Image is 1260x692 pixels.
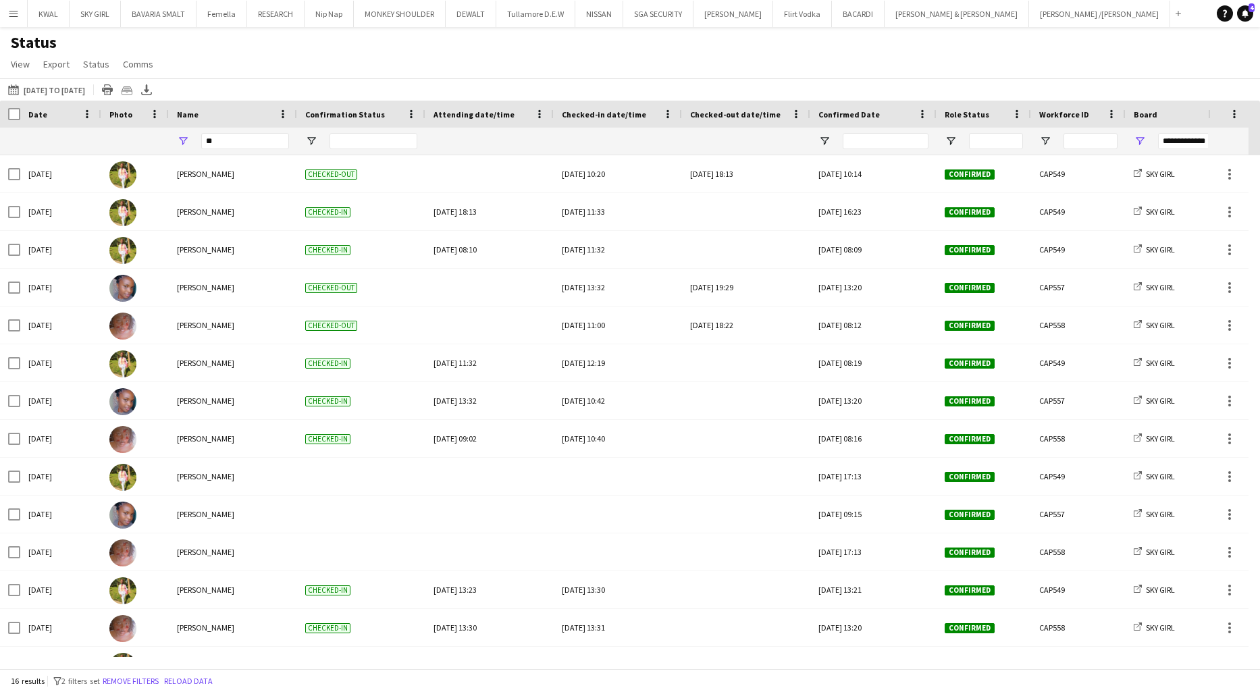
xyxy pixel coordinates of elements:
[1031,496,1126,533] div: CAP557
[1134,396,1175,406] a: SKY GIRL
[1031,382,1126,419] div: CAP557
[810,344,937,381] div: [DATE] 08:19
[1146,358,1175,368] span: SKY GIRL
[70,1,121,27] button: SKY GIRL
[305,283,357,293] span: Checked-out
[562,307,674,344] div: [DATE] 11:00
[109,199,136,226] img: Jan Abila
[109,653,136,680] img: Jan Abila
[1146,244,1175,255] span: SKY GIRL
[20,533,101,570] div: [DATE]
[201,133,289,149] input: Name Filter Input
[177,169,234,179] span: [PERSON_NAME]
[43,58,70,70] span: Export
[1134,244,1175,255] a: SKY GIRL
[177,509,234,519] span: [PERSON_NAME]
[20,269,101,306] div: [DATE]
[20,496,101,533] div: [DATE]
[773,1,832,27] button: Flirt Vodka
[623,1,693,27] button: SGA SECURITY
[1249,3,1255,12] span: 4
[305,169,357,180] span: Checked-out
[1031,344,1126,381] div: CAP549
[196,1,247,27] button: Femella
[109,426,136,453] img: Marian Miruka
[1134,471,1175,481] a: SKY GIRL
[100,674,161,689] button: Remove filters
[177,244,234,255] span: [PERSON_NAME]
[109,109,132,119] span: Photo
[832,1,885,27] button: BACARDI
[5,55,35,73] a: View
[20,571,101,608] div: [DATE]
[1031,155,1126,192] div: CAP549
[1031,571,1126,608] div: CAP549
[109,237,136,264] img: Jan Abila
[305,1,354,27] button: Nip Nap
[1031,307,1126,344] div: CAP558
[810,307,937,344] div: [DATE] 08:12
[1031,420,1126,457] div: CAP558
[1134,207,1175,217] a: SKY GIRL
[945,245,995,255] span: Confirmed
[161,674,215,689] button: Reload data
[575,1,623,27] button: NISSAN
[810,155,937,192] div: [DATE] 10:14
[83,58,109,70] span: Status
[434,109,515,119] span: Attending date/time
[562,269,674,306] div: [DATE] 13:32
[1031,193,1126,230] div: CAP549
[109,539,136,566] img: Marian Miruka
[1134,509,1175,519] a: SKY GIRL
[945,472,995,482] span: Confirmed
[109,275,136,302] img: Wanjiku Mungai
[434,382,546,419] div: [DATE] 13:32
[945,169,995,180] span: Confirmed
[810,458,937,495] div: [DATE] 17:13
[177,320,234,330] span: [PERSON_NAME]
[945,358,995,369] span: Confirmed
[810,269,937,306] div: [DATE] 13:20
[20,420,101,457] div: [DATE]
[305,245,350,255] span: Checked-in
[945,283,995,293] span: Confirmed
[1237,5,1253,22] a: 4
[28,1,70,27] button: KWAL
[810,231,937,268] div: [DATE] 08:09
[818,135,831,147] button: Open Filter Menu
[496,1,575,27] button: Tullamore D.E.W
[177,207,234,217] span: [PERSON_NAME]
[109,464,136,491] img: Jan Abila
[109,350,136,377] img: Jan Abila
[177,282,234,292] span: [PERSON_NAME]
[945,548,995,558] span: Confirmed
[885,1,1029,27] button: [PERSON_NAME] & [PERSON_NAME]
[5,82,88,98] button: [DATE] to [DATE]
[1134,433,1175,444] a: SKY GIRL
[562,647,674,684] div: [DATE] 10:08
[446,1,496,27] button: DEWALT
[109,313,136,340] img: Marian Miruka
[810,420,937,457] div: [DATE] 08:16
[11,58,30,70] span: View
[20,307,101,344] div: [DATE]
[945,510,995,520] span: Confirmed
[434,420,546,457] div: [DATE] 09:02
[1064,133,1118,149] input: Workforce ID Filter Input
[305,396,350,406] span: Checked-in
[305,109,385,119] span: Confirmation Status
[690,269,802,306] div: [DATE] 19:29
[1031,231,1126,268] div: CAP549
[1146,169,1175,179] span: SKY GIRL
[177,433,234,444] span: [PERSON_NAME]
[693,1,773,27] button: [PERSON_NAME]
[117,55,159,73] a: Comms
[177,396,234,406] span: [PERSON_NAME]
[123,58,153,70] span: Comms
[562,609,674,646] div: [DATE] 13:31
[1134,320,1175,330] a: SKY GIRL
[562,420,674,457] div: [DATE] 10:40
[330,133,417,149] input: Confirmation Status Filter Input
[20,609,101,646] div: [DATE]
[810,382,937,419] div: [DATE] 13:20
